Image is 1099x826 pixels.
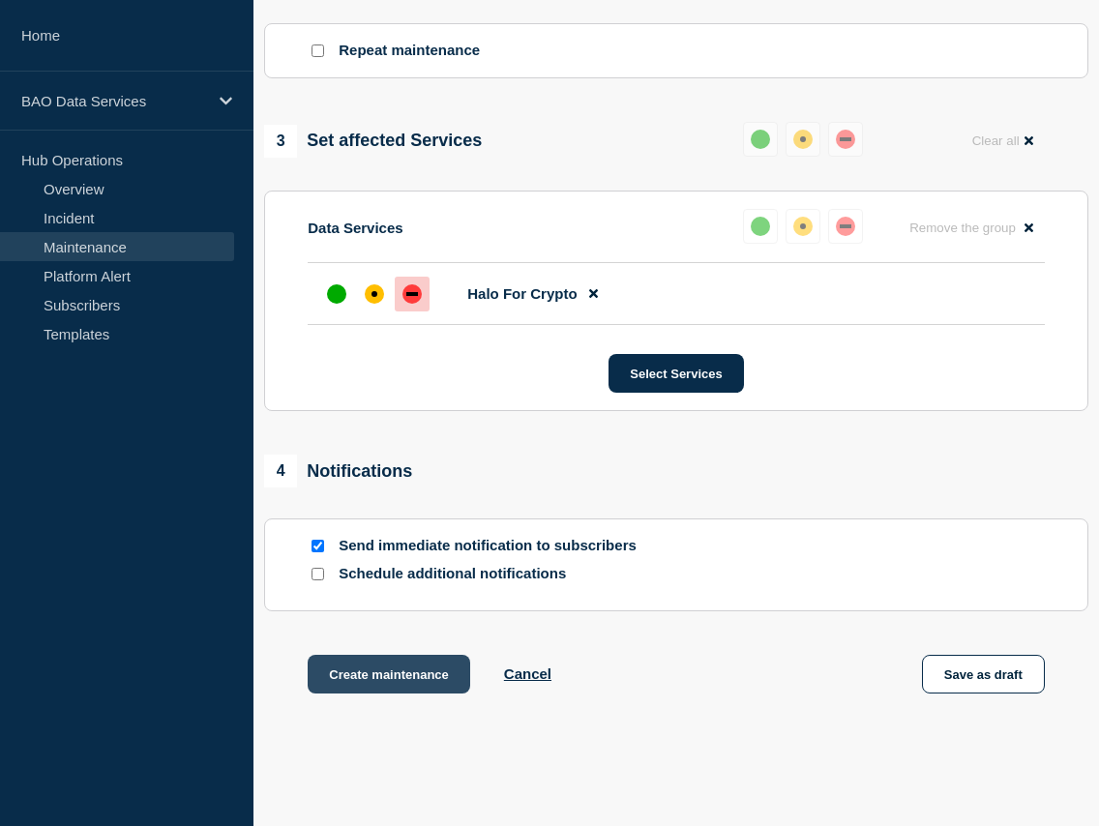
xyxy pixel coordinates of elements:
[327,284,346,304] div: up
[365,284,384,304] div: affected
[312,44,324,57] input: Repeat maintenance
[308,220,402,236] p: Data Services
[467,285,577,302] span: Halo For Crypto
[828,122,863,157] button: down
[743,122,778,157] button: up
[264,125,297,158] span: 3
[786,209,820,244] button: affected
[751,217,770,236] div: up
[961,122,1045,160] button: Clear all
[898,209,1045,247] button: Remove the group
[743,209,778,244] button: up
[339,42,480,60] p: Repeat maintenance
[312,540,324,552] input: Send immediate notification to subscribers
[836,130,855,149] div: down
[21,93,207,109] p: BAO Data Services
[264,455,412,487] div: Notifications
[909,221,1016,235] span: Remove the group
[922,655,1045,693] button: Save as draft
[264,125,482,158] div: Set affected Services
[828,209,863,244] button: down
[786,122,820,157] button: affected
[308,655,470,693] button: Create maintenance
[793,130,813,149] div: affected
[339,537,648,555] p: Send immediate notification to subscribers
[609,354,743,393] button: Select Services
[312,568,324,580] input: Schedule additional notifications
[339,565,648,583] p: Schedule additional notifications
[836,217,855,236] div: down
[751,130,770,149] div: up
[402,284,422,304] div: down
[504,665,551,682] button: Cancel
[264,455,297,487] span: 4
[793,217,813,236] div: affected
